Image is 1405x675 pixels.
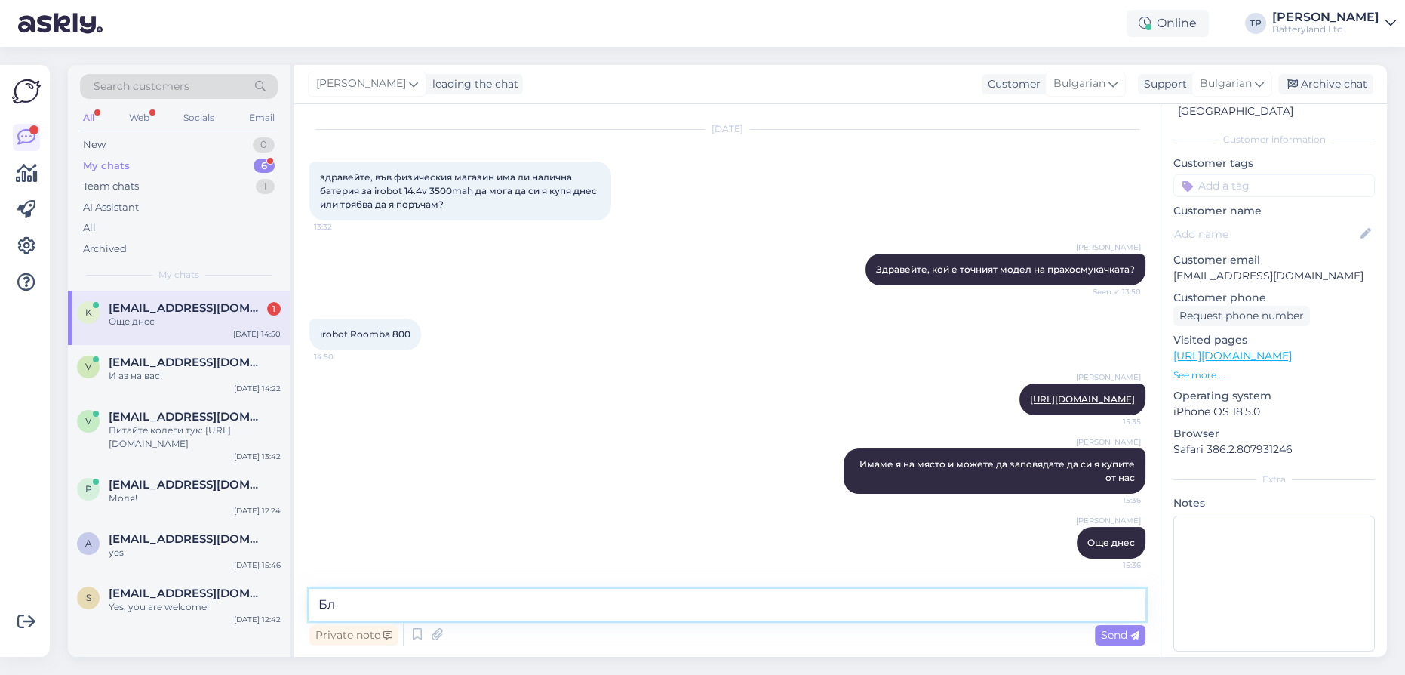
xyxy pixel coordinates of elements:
div: [DATE] 15:46 [234,559,281,571]
div: Customer information [1173,133,1375,146]
div: Yes, you are welcome! [109,600,281,614]
div: Extra [1173,473,1375,486]
div: Batteryland Ltd [1272,23,1379,35]
p: Safari 386.2.807931246 [1173,442,1375,458]
span: karamanlievtoni@gmail.com [109,301,266,315]
div: My chats [83,159,130,174]
span: p [85,483,92,495]
div: AI Assistant [83,200,139,215]
input: Add name [1174,226,1357,242]
div: 1 [267,302,281,316]
span: v.mateev@stimex.bg [109,410,266,424]
span: valbg69@abv.bg [109,356,266,369]
span: Search customers [94,79,189,94]
p: [EMAIL_ADDRESS][DOMAIN_NAME] [1173,268,1375,284]
p: Customer email [1173,252,1375,268]
div: [DATE] 14:22 [234,383,281,394]
div: All [80,108,97,128]
span: [PERSON_NAME] [1076,371,1141,383]
p: Visited pages [1173,332,1375,348]
span: My chats [158,268,199,282]
span: samifilip19@gamil.com [109,587,266,600]
span: здравейте, във физическия магазин има ли налична батерия за irobot 14.4v 3500mah да мога да си я ... [320,171,599,210]
p: Browser [1173,426,1375,442]
span: Bulgarian [1200,76,1252,92]
div: Моля! [109,492,281,505]
span: 14:50 [314,351,370,362]
div: Socials [180,108,217,128]
span: Здравейте, кой е точният модел на прахосмукачката? [876,264,1135,275]
div: Customer [982,76,1041,92]
span: Seen ✓ 13:50 [1084,286,1141,297]
div: [DATE] 12:24 [234,505,281,516]
span: [PERSON_NAME] [1076,436,1141,448]
span: Send [1101,628,1139,642]
span: [PERSON_NAME] [316,76,406,92]
p: Customer name [1173,203,1375,219]
div: Private note [309,625,398,646]
div: [DATE] 13:42 [234,451,281,462]
span: Bulgarian [1053,76,1105,92]
div: TP [1245,13,1266,34]
a: [PERSON_NAME]Batteryland Ltd [1272,11,1396,35]
span: 15:36 [1084,495,1141,506]
div: Team chats [83,179,139,194]
div: All [83,220,96,236]
span: p_tzonev@abv.bg [109,478,266,492]
p: Operating system [1173,388,1375,404]
div: New [83,137,106,153]
span: 15:35 [1084,416,1141,427]
div: Request phone number [1173,306,1310,326]
div: Web [126,108,152,128]
div: 1 [256,179,275,194]
p: Customer tags [1173,156,1375,171]
div: [DATE] 14:50 [233,328,281,340]
div: yes [109,546,281,559]
p: iPhone OS 18.5.0 [1173,404,1375,420]
span: Още днес [1087,537,1135,548]
div: Email [246,108,278,128]
a: [URL][DOMAIN_NAME] [1173,349,1292,362]
span: s [86,592,91,603]
div: Archive chat [1278,74,1373,94]
div: 0 [253,137,275,153]
p: Notes [1173,495,1375,511]
div: И аз на вас! [109,369,281,383]
input: Add a tag [1173,174,1375,197]
p: Customer phone [1173,290,1375,306]
span: Имаме я на място и можете да заповядате да си я купите от нас [859,458,1137,483]
div: Archived [83,242,127,257]
div: leading the chat [426,76,518,92]
div: 6 [254,159,275,174]
span: k [85,307,92,318]
div: Online [1127,10,1209,37]
span: [PERSON_NAME] [1076,242,1141,253]
span: aalbalat@gmail.com [109,532,266,546]
span: 13:32 [314,221,370,233]
img: Askly Logo [12,77,41,106]
a: [URL][DOMAIN_NAME] [1030,393,1135,405]
span: [PERSON_NAME] [1076,515,1141,526]
div: [PERSON_NAME] [1272,11,1379,23]
span: a [85,538,92,549]
span: v [85,361,91,372]
p: See more ... [1173,368,1375,382]
span: irobot Roomba 800 [320,328,410,340]
span: 15:36 [1084,559,1141,571]
div: Support [1138,76,1187,92]
div: [DATE] 12:42 [234,614,281,625]
div: Още днес [109,315,281,328]
textarea: Благ [309,589,1145,621]
div: [DATE] [309,122,1145,136]
span: v [85,415,91,427]
div: Питайте колеги тук: [URL][DOMAIN_NAME] [109,424,281,451]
